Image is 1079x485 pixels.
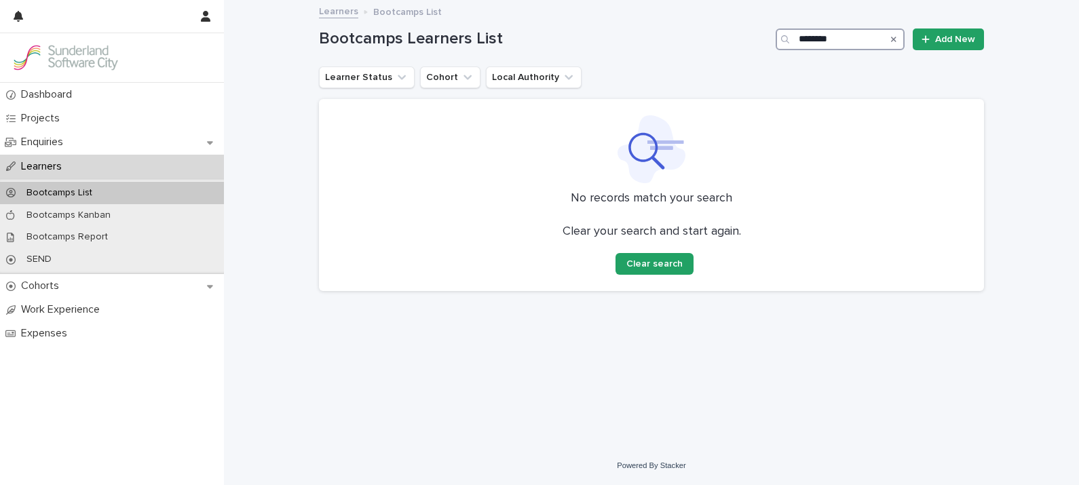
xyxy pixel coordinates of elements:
[16,88,83,101] p: Dashboard
[11,44,119,71] img: GVzBcg19RCOYju8xzymn
[486,66,582,88] button: Local Authority
[563,225,741,239] p: Clear your search and start again.
[319,66,415,88] button: Learner Status
[16,136,74,149] p: Enquiries
[776,28,905,50] input: Search
[913,28,984,50] a: Add New
[16,112,71,125] p: Projects
[319,29,770,49] h1: Bootcamps Learners List
[319,3,358,18] a: Learners
[373,3,442,18] p: Bootcamps List
[617,461,685,469] a: Powered By Stacker
[16,279,70,292] p: Cohorts
[16,327,78,340] p: Expenses
[16,187,103,199] p: Bootcamps List
[16,254,62,265] p: SEND
[335,191,968,206] p: No records match your search
[16,303,111,316] p: Work Experience
[16,231,119,243] p: Bootcamps Report
[420,66,480,88] button: Cohort
[935,35,975,44] span: Add New
[16,210,121,221] p: Bootcamps Kanban
[616,253,694,275] button: Clear search
[626,259,683,269] span: Clear search
[16,160,73,173] p: Learners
